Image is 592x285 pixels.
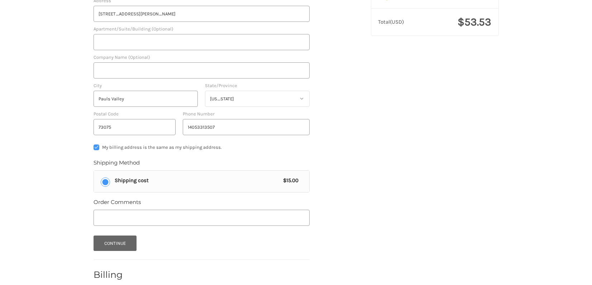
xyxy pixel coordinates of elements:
[94,198,141,210] legend: Order Comments
[94,236,137,251] button: Continue
[183,110,310,118] label: Phone Number
[94,269,135,280] h2: Billing
[280,176,299,185] span: $15.00
[378,19,404,25] span: Total (USD)
[128,54,150,60] small: (Optional)
[94,144,310,150] label: My billing address is the same as my shipping address.
[94,25,310,33] label: Apartment/Suite/Building
[205,82,310,89] label: State/Province
[94,54,310,61] label: Company Name
[94,110,176,118] label: Postal Code
[458,15,491,28] span: $53.53
[94,159,140,170] legend: Shipping Method
[115,176,280,185] span: Shipping cost
[94,82,198,89] label: City
[152,26,173,32] small: (Optional)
